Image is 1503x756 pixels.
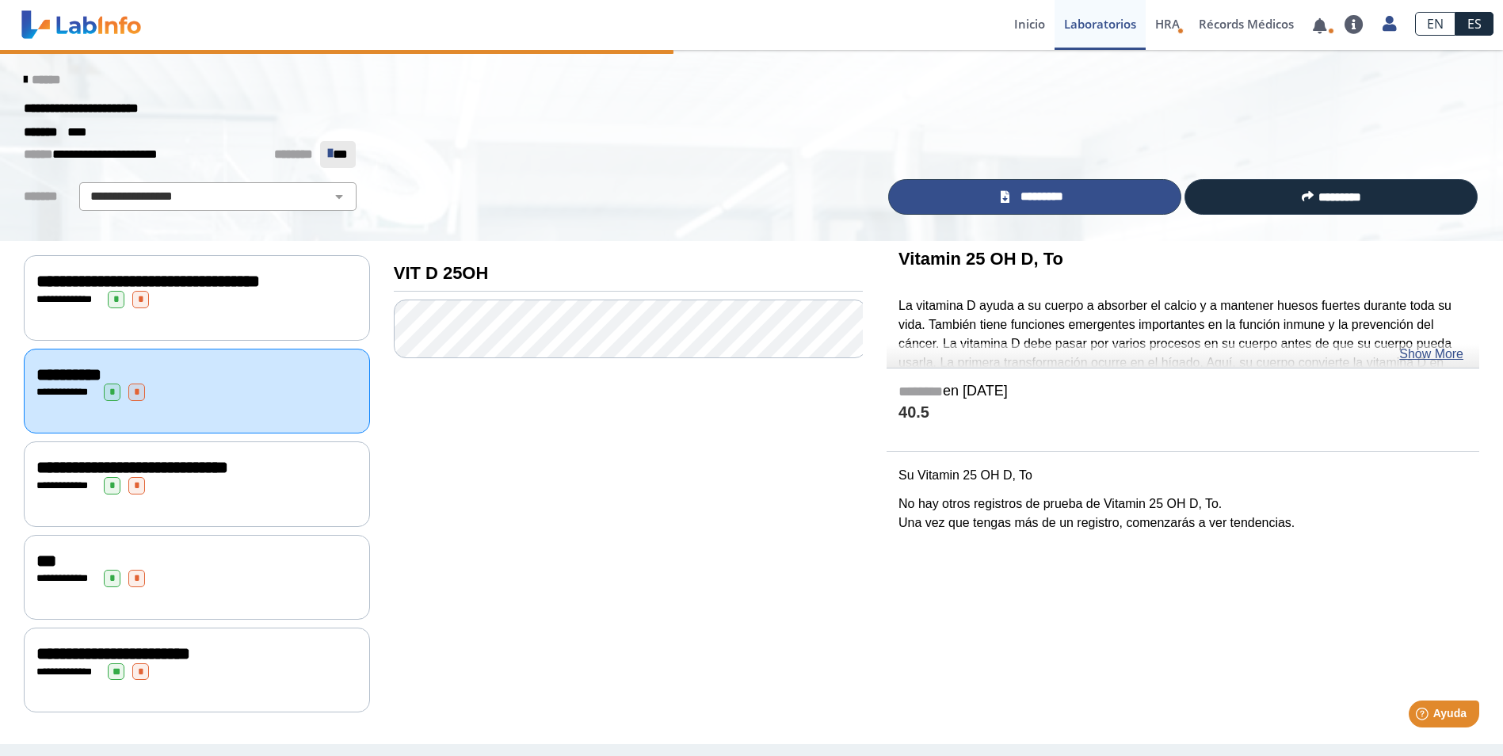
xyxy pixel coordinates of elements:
[394,263,489,283] b: VIT D 25OH
[898,403,1467,423] h4: 40.5
[898,383,1467,401] h5: en [DATE]
[1155,16,1180,32] span: HRA
[1415,12,1455,36] a: EN
[1455,12,1493,36] a: ES
[898,494,1467,533] p: No hay otros registros de prueba de Vitamin 25 OH D, To. Una vez que tengas más de un registro, c...
[898,249,1063,269] b: Vitamin 25 OH D, To
[898,466,1467,485] p: Su Vitamin 25 OH D, To
[1362,694,1486,739] iframe: Help widget launcher
[898,296,1467,429] p: La vitamina D ayuda a su cuerpo a absorber el calcio y a mantener huesos fuertes durante toda su ...
[1399,345,1463,364] a: Show More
